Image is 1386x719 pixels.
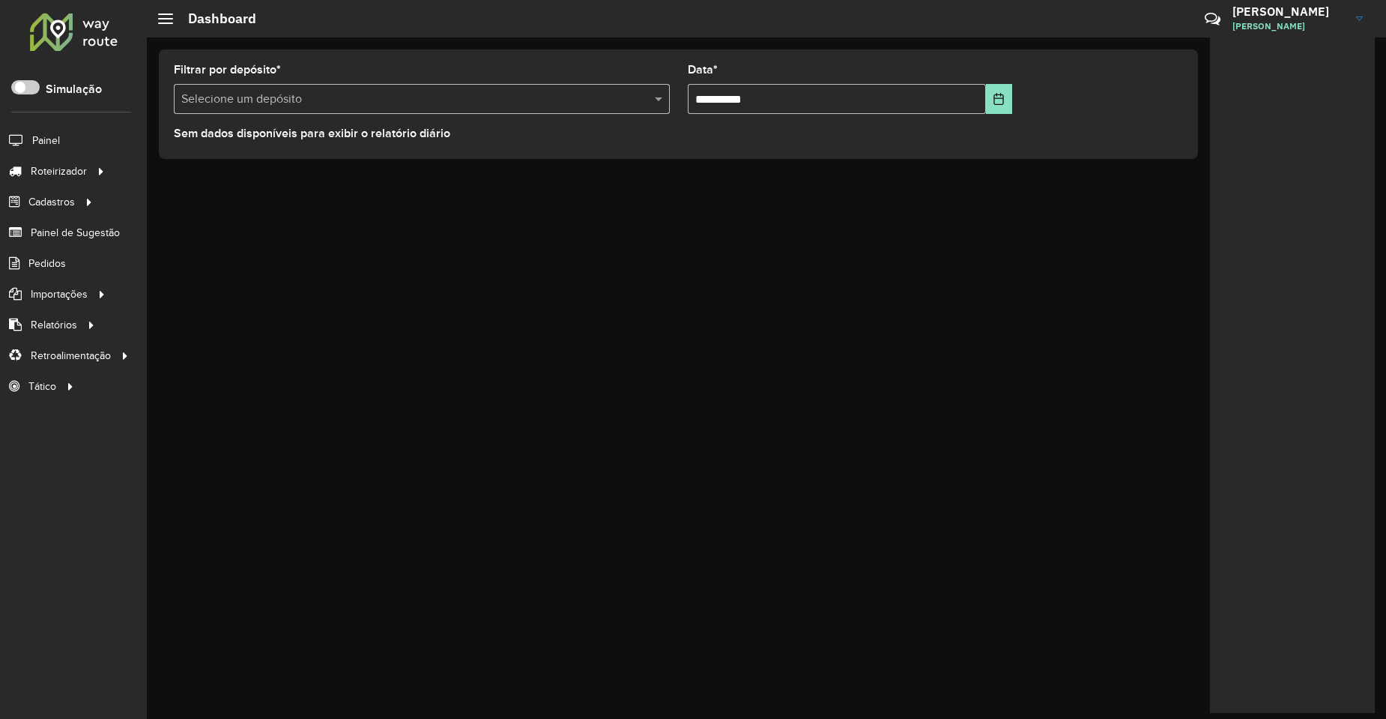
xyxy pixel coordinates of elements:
span: Importações [31,286,88,302]
h2: Dashboard [173,10,256,27]
span: Relatórios [31,317,77,333]
span: Tático [28,379,56,394]
a: Contato Rápido [1196,3,1229,35]
label: Simulação [46,80,102,98]
button: Choose Date [986,84,1012,114]
span: Painel de Sugestão [31,225,120,241]
label: Data [688,61,718,79]
label: Sem dados disponíveis para exibir o relatório diário [174,124,450,142]
span: Pedidos [28,256,66,271]
span: Retroalimentação [31,348,111,364]
span: [PERSON_NAME] [1232,19,1345,33]
span: Roteirizador [31,163,87,179]
span: Cadastros [28,194,75,210]
span: Painel [32,133,60,148]
label: Filtrar por depósito [174,61,281,79]
h3: [PERSON_NAME] [1232,4,1345,19]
